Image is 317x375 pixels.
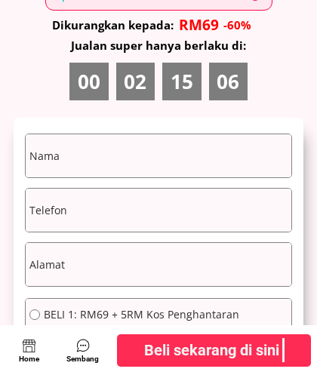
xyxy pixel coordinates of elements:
div: Home [14,353,45,365]
input: Telefon [26,189,291,232]
span: BELI 1: RM69 + 5RM Kos Penghantaran [44,309,247,320]
input: Nama [26,134,291,177]
input: Alamat [26,243,291,286]
div: Sembang [60,353,104,365]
